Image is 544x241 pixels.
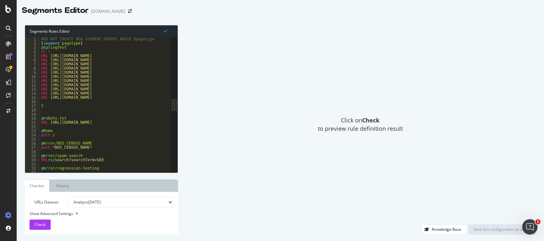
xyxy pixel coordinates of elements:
button: Knowledge Base [421,224,467,235]
iframe: Intercom live chat [522,219,538,235]
span: 1 [535,219,540,224]
div: 5 [25,54,40,58]
div: 23 [25,129,40,133]
div: 12 [25,83,40,87]
div: 26 [25,141,40,145]
div: 15 [25,96,40,100]
span: Check [35,222,46,227]
div: Save this configuration as active [473,227,531,232]
div: 11 [25,79,40,83]
div: Segments Editor [22,5,89,16]
div: 4 [25,50,40,54]
div: 1 [25,37,40,41]
div: 9 [25,71,40,75]
strong: Check [362,116,379,124]
div: Segments Rules Editor [25,25,178,37]
div: 3 [25,46,40,50]
button: Check [30,220,51,230]
a: Checker [25,179,49,192]
div: 33 [25,170,40,175]
div: 25 [25,137,40,141]
div: 18 [25,108,40,112]
div: 20 [25,116,40,120]
div: 24 [25,133,40,137]
div: 6 [25,58,40,62]
div: Show Advanced Settings [25,211,168,216]
button: Save this configuration as active [468,224,536,235]
div: [DOMAIN_NAME] [91,8,125,14]
div: 19 [25,112,40,116]
div: 31 [25,162,40,166]
div: 30 [25,158,40,162]
div: 29 [25,154,40,158]
div: 27 [25,145,40,150]
span: Syntax is valid [164,28,167,34]
div: 17 [25,104,40,108]
div: Knowledge Base [432,227,461,232]
span: Click on to preview rule definition result [318,116,403,133]
div: 10 [25,75,40,79]
div: 22 [25,125,40,129]
div: 2 [25,41,40,46]
div: 21 [25,120,40,125]
div: 13 [25,87,40,91]
label: URLs Dataset [25,197,63,208]
div: 8 [25,66,40,71]
div: arrow-right-arrow-left [128,9,132,13]
div: 16 [25,100,40,104]
div: 32 [25,166,40,170]
a: Knowledge Base [421,227,467,232]
div: 28 [25,150,40,154]
div: 7 [25,62,40,66]
a: History [51,179,74,192]
div: 14 [25,91,40,96]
